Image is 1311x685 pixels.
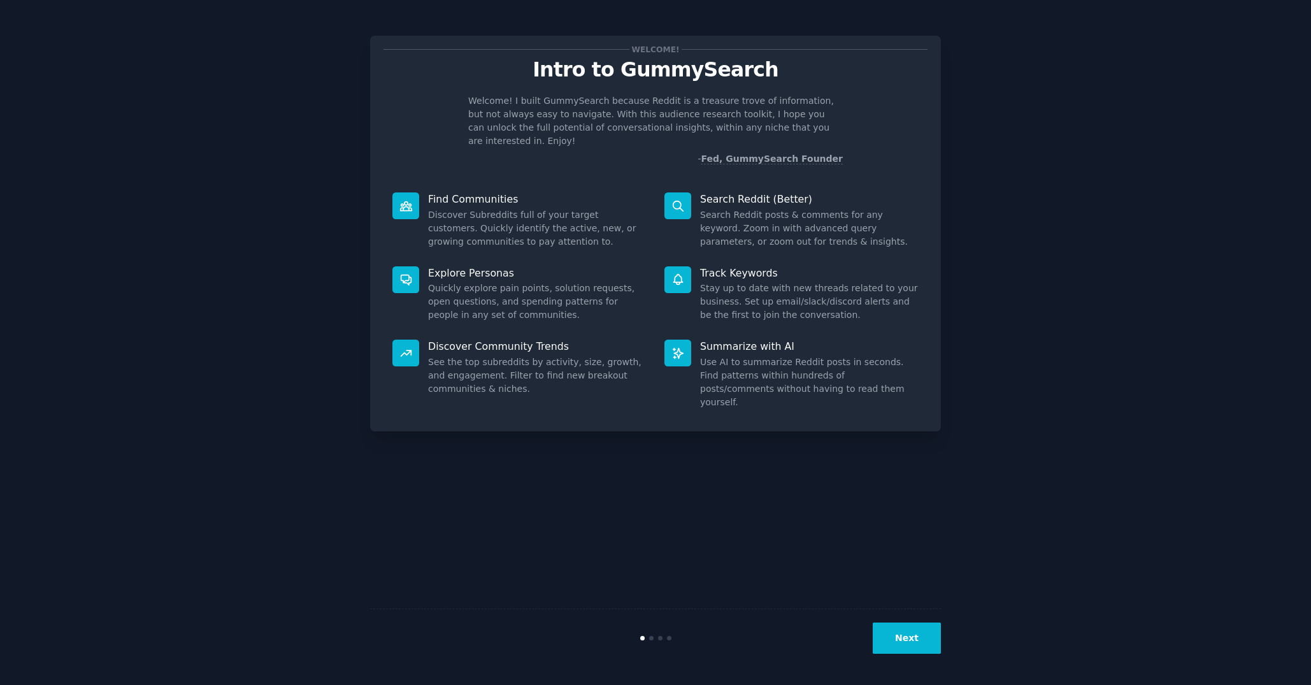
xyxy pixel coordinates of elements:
[700,208,919,249] dd: Search Reddit posts & comments for any keyword. Zoom in with advanced query parameters, or zoom o...
[428,356,647,396] dd: See the top subreddits by activity, size, growth, and engagement. Filter to find new breakout com...
[468,94,843,148] p: Welcome! I built GummySearch because Reddit is a treasure trove of information, but not always ea...
[698,152,843,166] div: -
[700,192,919,206] p: Search Reddit (Better)
[873,623,941,654] button: Next
[629,43,682,56] span: Welcome!
[428,266,647,280] p: Explore Personas
[428,192,647,206] p: Find Communities
[428,282,647,322] dd: Quickly explore pain points, solution requests, open questions, and spending patterns for people ...
[428,340,647,353] p: Discover Community Trends
[700,266,919,280] p: Track Keywords
[701,154,843,164] a: Fed, GummySearch Founder
[428,208,647,249] dd: Discover Subreddits full of your target customers. Quickly identify the active, new, or growing c...
[700,340,919,353] p: Summarize with AI
[700,356,919,409] dd: Use AI to summarize Reddit posts in seconds. Find patterns within hundreds of posts/comments with...
[383,59,928,81] p: Intro to GummySearch
[700,282,919,322] dd: Stay up to date with new threads related to your business. Set up email/slack/discord alerts and ...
